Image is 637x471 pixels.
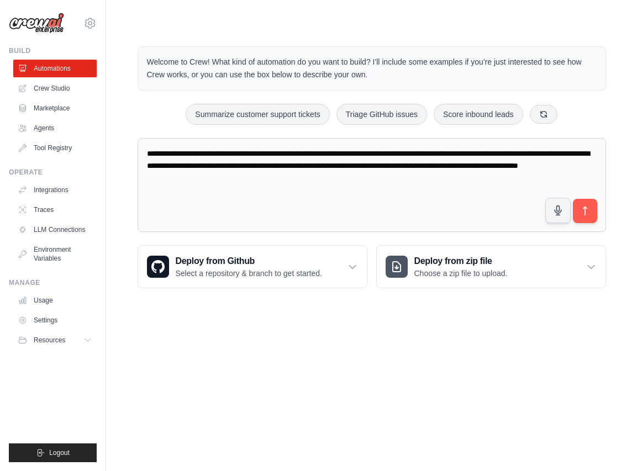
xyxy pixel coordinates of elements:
span: Resources [34,336,65,345]
a: Crew Studio [13,80,97,97]
img: Logo [9,13,64,34]
a: Agents [13,119,97,137]
a: Marketplace [13,99,97,117]
a: LLM Connections [13,221,97,239]
a: Integrations [13,181,97,199]
div: Manage [9,278,97,287]
a: Settings [13,311,97,329]
a: Environment Variables [13,241,97,267]
a: Traces [13,201,97,219]
p: Welcome to Crew! What kind of automation do you want to build? I'll include some examples if you'... [147,56,597,81]
h3: Deploy from zip file [414,255,508,268]
button: Resources [13,331,97,349]
h3: Deploy from Github [176,255,322,268]
button: Summarize customer support tickets [186,104,329,125]
button: Triage GitHub issues [336,104,427,125]
div: Build [9,46,97,55]
button: Score inbound leads [434,104,523,125]
button: Logout [9,443,97,462]
a: Tool Registry [13,139,97,157]
a: Automations [13,60,97,77]
p: Choose a zip file to upload. [414,268,508,279]
div: Operate [9,168,97,177]
a: Usage [13,292,97,309]
span: Logout [49,448,70,457]
iframe: Chat Widget [582,418,637,471]
p: Select a repository & branch to get started. [176,268,322,279]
